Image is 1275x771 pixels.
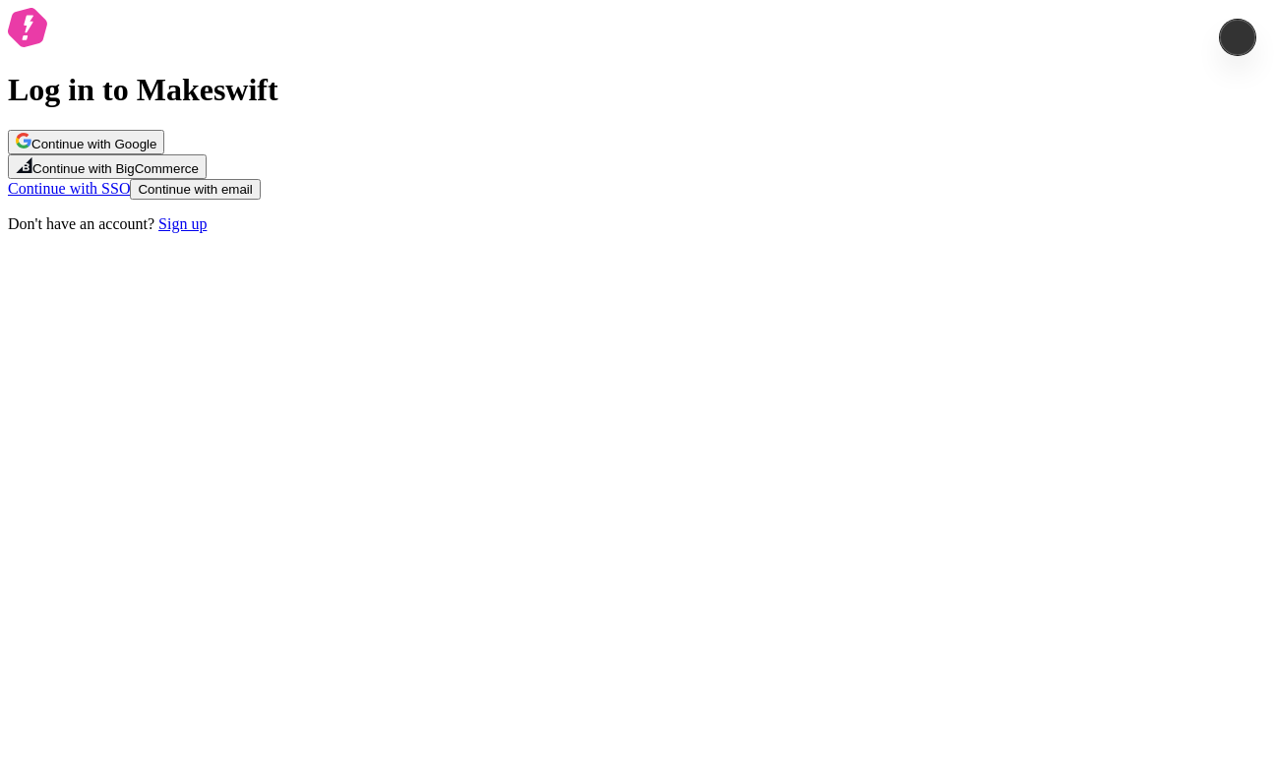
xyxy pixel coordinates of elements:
[8,72,1267,108] h1: Log in to Makeswift
[8,180,130,197] a: Continue with SSO
[8,215,1267,233] p: Don't have an account?
[138,182,252,197] span: Continue with email
[31,137,156,151] span: Continue with Google
[8,130,164,154] button: Continue with Google
[130,179,260,200] button: Continue with email
[32,161,199,176] span: Continue with BigCommerce
[8,154,207,179] button: Continue with BigCommerce
[158,215,207,232] a: Sign up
